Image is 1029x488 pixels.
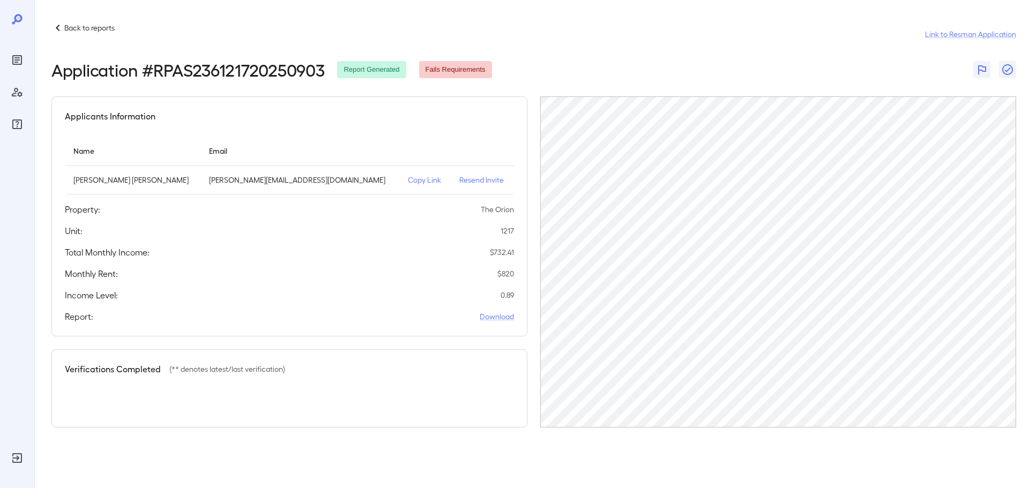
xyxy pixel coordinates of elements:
[490,247,514,258] p: $ 732.41
[408,175,442,185] p: Copy Link
[337,65,406,75] span: Report Generated
[73,175,192,185] p: [PERSON_NAME] [PERSON_NAME]
[51,60,324,79] h2: Application # RPAS236121720250903
[480,311,514,322] a: Download
[65,136,514,194] table: simple table
[973,61,990,78] button: Flag Report
[64,22,115,33] p: Back to reports
[459,175,505,185] p: Resend Invite
[169,364,285,374] p: (** denotes latest/last verification)
[65,363,161,376] h5: Verifications Completed
[209,175,390,185] p: [PERSON_NAME][EMAIL_ADDRESS][DOMAIN_NAME]
[65,110,155,123] h5: Applicants Information
[497,268,514,279] p: $ 820
[9,116,26,133] div: FAQ
[200,136,399,166] th: Email
[65,246,150,259] h5: Total Monthly Income:
[999,61,1016,78] button: Close Report
[65,267,118,280] h5: Monthly Rent:
[65,136,200,166] th: Name
[501,290,514,301] p: 0.89
[925,29,1016,40] a: Link to Resman Application
[481,204,514,215] p: The Orion
[9,449,26,467] div: Log Out
[65,310,93,323] h5: Report:
[9,51,26,69] div: Reports
[9,84,26,101] div: Manage Users
[65,289,118,302] h5: Income Level:
[65,203,100,216] h5: Property:
[65,224,83,237] h5: Unit:
[419,65,492,75] span: Fails Requirements
[501,226,514,236] p: 1217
